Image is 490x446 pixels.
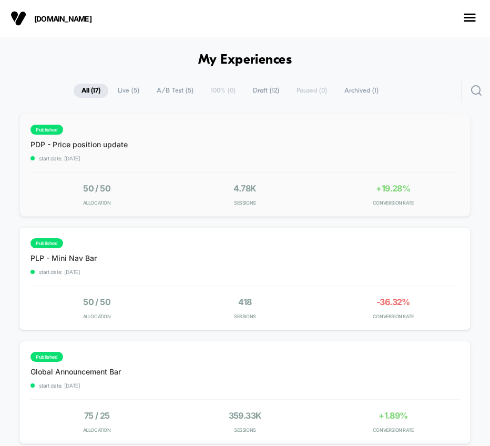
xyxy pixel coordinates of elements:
[84,410,110,421] span: 75 / 25
[30,269,97,275] span: start date: [DATE]
[34,14,139,23] span: [DOMAIN_NAME]
[238,297,251,307] span: 418
[376,183,410,194] span: +19.28%
[327,427,460,433] span: CONVERSION RATE
[74,84,108,98] span: All ( 17 )
[30,238,63,248] span: published
[179,427,311,433] span: Sessions
[83,313,111,319] span: Allocation
[379,410,407,421] span: +1.89%
[30,254,97,262] span: PLP - Mini Nav Bar
[30,140,128,149] span: PDP - Price position update
[179,313,311,319] span: Sessions
[83,297,110,307] span: 50 / 50
[30,155,128,161] span: start date: [DATE]
[229,410,262,421] span: 359.33k
[233,183,256,194] span: 4.78k
[245,84,287,98] span: Draft ( 12 )
[110,84,147,98] span: Live ( 5 )
[83,200,111,206] span: Allocation
[327,313,460,319] span: CONVERSION RATE
[198,53,292,68] h1: My Experiences
[30,382,121,389] span: start date: [DATE]
[30,352,63,362] span: published
[83,183,110,194] span: 50 / 50
[30,125,63,135] span: published
[30,367,121,376] span: Global Announcement Bar
[336,84,386,98] span: Archived ( 1 )
[179,200,311,206] span: Sessions
[83,427,111,433] span: Allocation
[11,11,26,26] img: Visually logo
[149,84,201,98] span: A/B Test ( 5 )
[327,200,460,206] span: CONVERSION RATE
[376,297,410,307] span: -36.32%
